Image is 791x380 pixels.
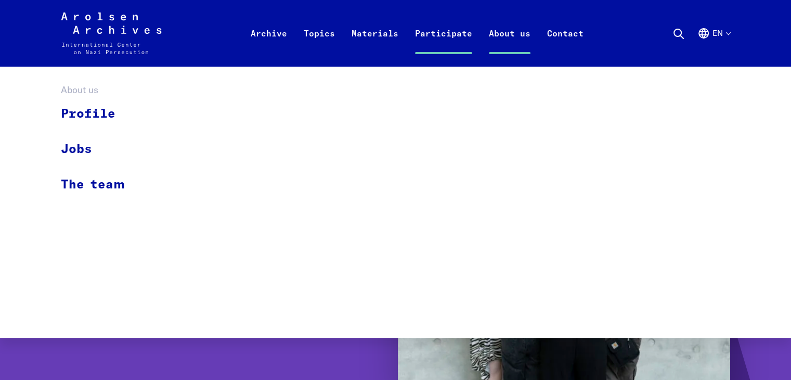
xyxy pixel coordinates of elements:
[697,27,730,65] button: English, language selection
[61,97,138,132] a: Profile
[61,97,138,202] ul: About us
[242,25,295,67] a: Archive
[61,132,138,167] a: Jobs
[242,12,592,54] nav: Primary
[407,25,481,67] a: Participate
[295,25,343,67] a: Topics
[539,25,592,67] a: Contact
[61,167,138,202] a: The team
[481,25,539,67] a: About us
[343,25,407,67] a: Materials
